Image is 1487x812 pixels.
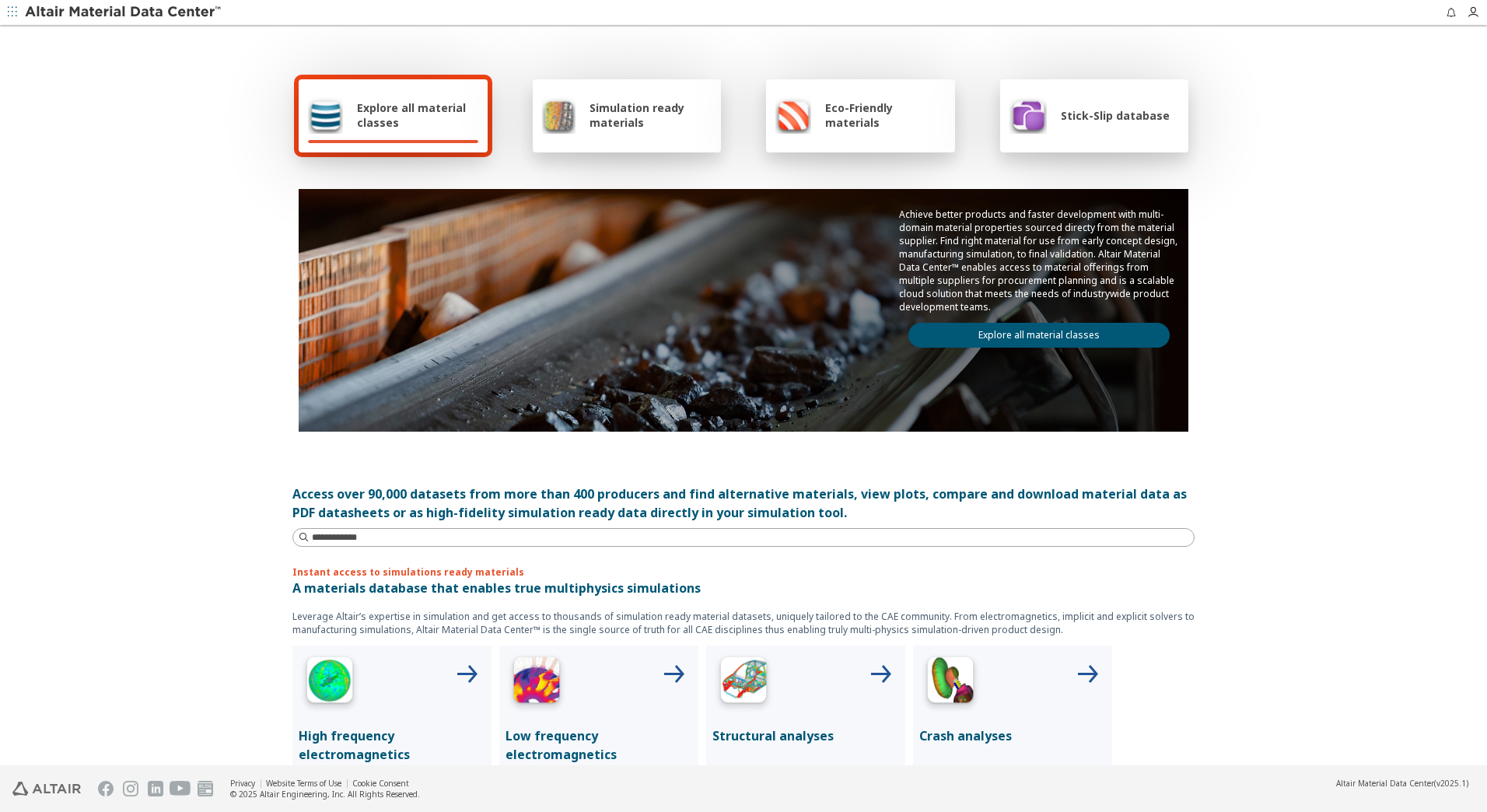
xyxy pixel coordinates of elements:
[1061,108,1170,123] span: Stick-Slip database
[357,100,478,130] span: Explore all material classes
[292,579,1195,597] p: A materials database that enables true multiphysics simulations
[1336,778,1434,789] span: Altair Material Data Center
[299,726,485,764] p: High frequency electromagnetics
[825,100,945,130] span: Eco-Friendly materials
[230,778,255,789] a: Privacy
[712,726,899,745] p: Structural analyses
[299,652,361,714] img: High Frequency Icon
[308,96,343,134] img: Explore all material classes
[266,778,341,789] a: Website Terms of Use
[292,485,1195,522] div: Access over 90,000 datasets from more than 400 producers and find alternative materials, view plo...
[352,778,409,789] a: Cookie Consent
[1009,96,1047,134] img: Stick-Slip database
[1336,778,1468,789] div: (v2025.1)
[919,652,981,714] img: Crash Analyses Icon
[292,610,1195,636] p: Leverage Altair’s expertise in simulation and get access to thousands of simulation ready materia...
[230,789,420,800] div: © 2025 Altair Engineering, Inc. All Rights Reserved.
[712,652,775,714] img: Structural Analyses Icon
[919,726,1106,745] p: Crash analyses
[542,96,576,134] img: Simulation ready materials
[908,323,1170,348] a: Explore all material classes
[292,565,1195,579] p: Instant access to simulations ready materials
[590,100,712,130] span: Simulation ready materials
[775,96,811,134] img: Eco-Friendly materials
[506,652,568,714] img: Low Frequency Icon
[25,5,223,20] img: Altair Material Data Center
[12,782,81,796] img: Altair Engineering
[899,208,1179,313] p: Achieve better products and faster development with multi-domain material properties sourced dire...
[506,726,692,764] p: Low frequency electromagnetics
